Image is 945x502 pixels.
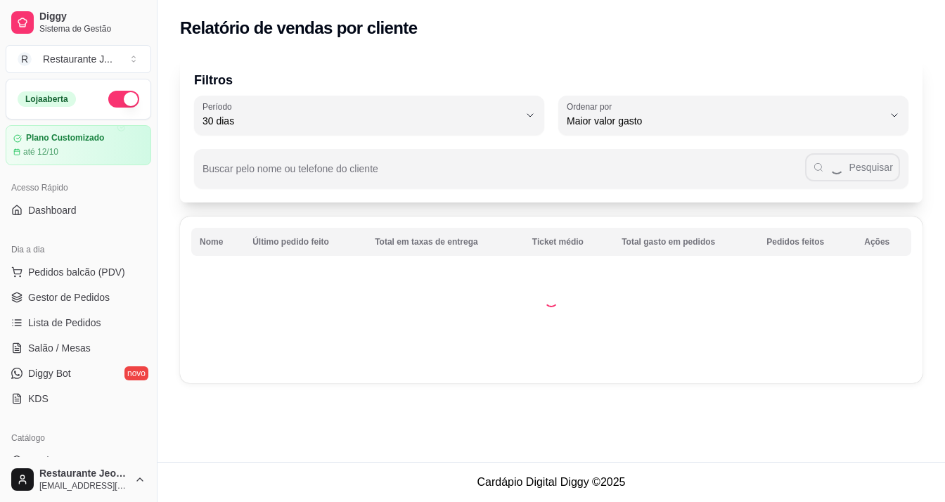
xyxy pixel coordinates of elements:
a: Lista de Pedidos [6,311,151,334]
span: Maior valor gasto [567,114,883,128]
button: Select a team [6,45,151,73]
article: até 12/10 [23,146,58,157]
a: Salão / Mesas [6,337,151,359]
span: [EMAIL_ADDRESS][DOMAIN_NAME] [39,480,129,491]
h2: Relatório de vendas por cliente [180,17,418,39]
span: Salão / Mesas [28,341,91,355]
div: Restaurante J ... [43,52,112,66]
a: Plano Customizadoaté 12/10 [6,125,151,165]
a: Gestor de Pedidos [6,286,151,309]
span: Gestor de Pedidos [28,290,110,304]
button: Alterar Status [108,91,139,108]
span: Diggy [39,11,146,23]
a: Produtos [6,449,151,472]
span: R [18,52,32,66]
article: Plano Customizado [26,133,104,143]
a: Dashboard [6,199,151,221]
div: Acesso Rápido [6,176,151,199]
span: Pedidos balcão (PDV) [28,265,125,279]
a: KDS [6,387,151,410]
footer: Cardápio Digital Diggy © 2025 [157,462,945,502]
button: Período30 dias [194,96,544,135]
label: Ordenar por [567,101,617,112]
p: Filtros [194,70,908,90]
input: Buscar pelo nome ou telefone do cliente [202,167,805,181]
span: Produtos [28,453,67,468]
button: Restaurante Jeová jireh[EMAIL_ADDRESS][DOMAIN_NAME] [6,463,151,496]
div: Dia a dia [6,238,151,261]
div: Loja aberta [18,91,76,107]
a: Diggy Botnovo [6,362,151,385]
div: Loading [544,293,558,307]
span: Restaurante Jeová jireh [39,468,129,480]
span: Diggy Bot [28,366,71,380]
button: Pedidos balcão (PDV) [6,261,151,283]
span: 30 dias [202,114,519,128]
label: Período [202,101,236,112]
span: Lista de Pedidos [28,316,101,330]
div: Catálogo [6,427,151,449]
button: Ordenar porMaior valor gasto [558,96,908,135]
span: Dashboard [28,203,77,217]
span: KDS [28,392,49,406]
span: Sistema de Gestão [39,23,146,34]
a: DiggySistema de Gestão [6,6,151,39]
